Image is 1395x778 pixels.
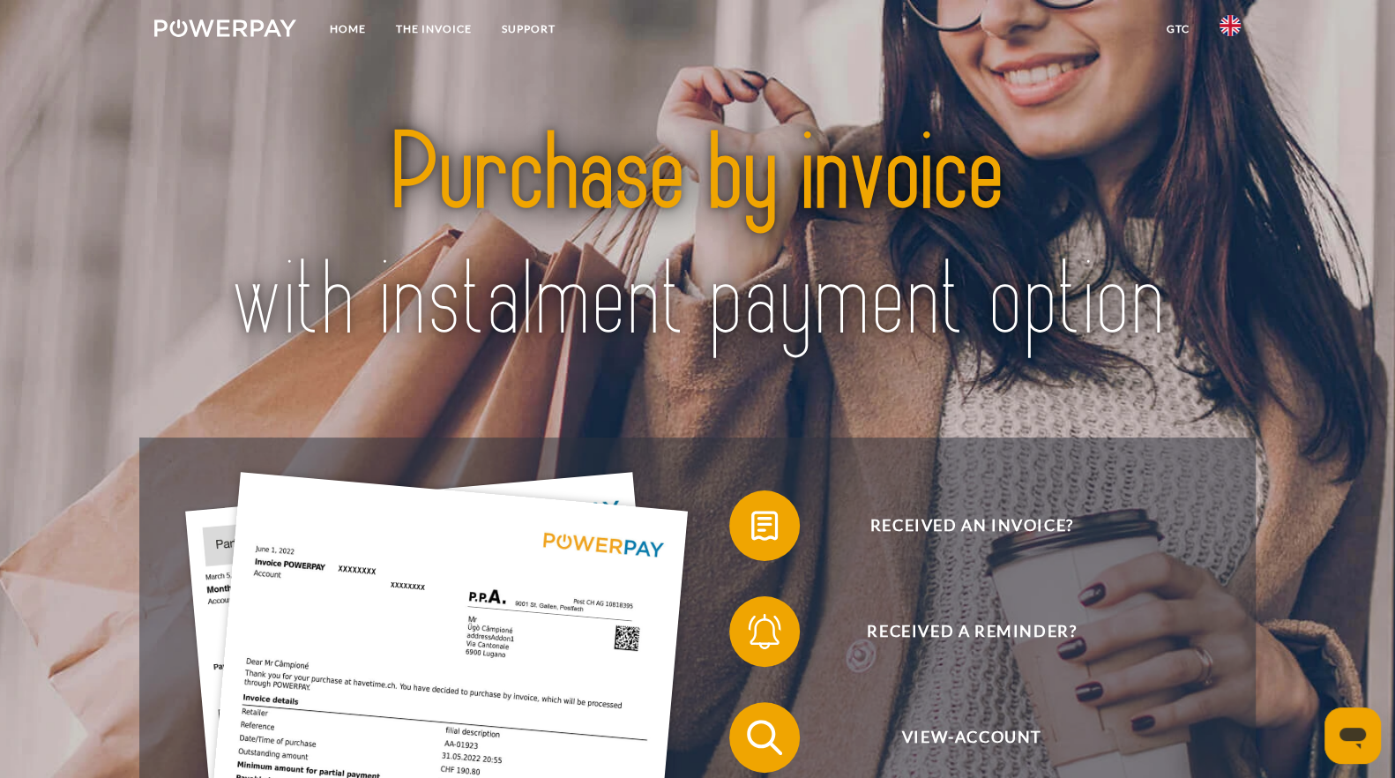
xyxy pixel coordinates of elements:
img: en [1220,15,1241,36]
a: Support [487,13,571,45]
button: View-Account [729,702,1188,773]
img: qb_bill.svg [742,504,787,548]
span: View-Account [756,702,1188,773]
iframe: Button to launch messaging window [1324,707,1381,764]
img: title-powerpay_en.svg [208,78,1187,397]
a: Home [315,13,381,45]
img: logo-powerpay-white.svg [154,19,296,37]
img: qb_bell.svg [742,610,787,654]
a: THE INVOICE [381,13,487,45]
span: Received a reminder? [756,596,1188,667]
a: GTC [1152,13,1205,45]
button: Received an invoice? [729,490,1188,561]
img: qb_search.svg [742,715,787,759]
button: Received a reminder? [729,596,1188,667]
span: Received an invoice? [756,490,1188,561]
